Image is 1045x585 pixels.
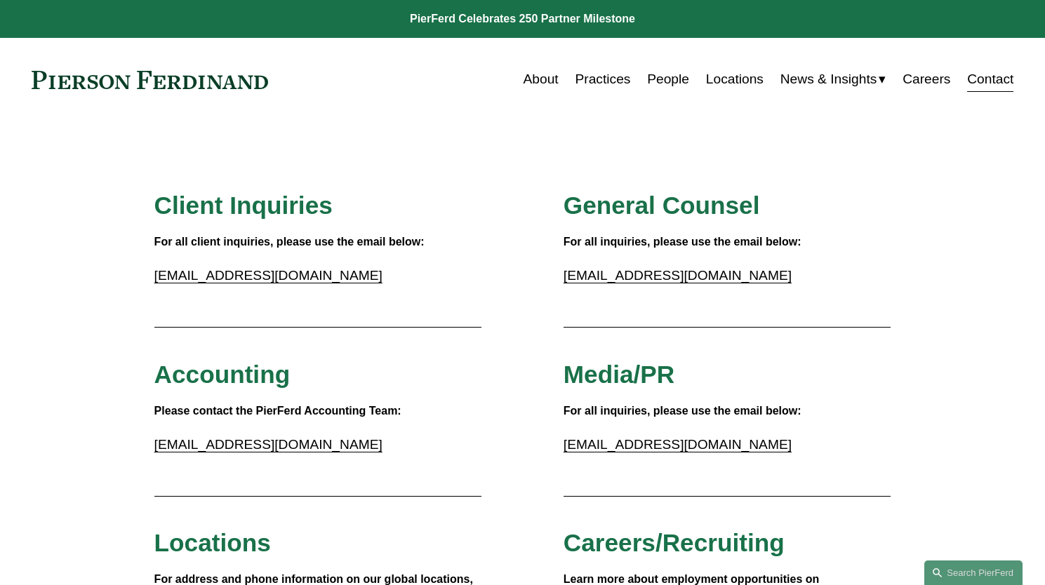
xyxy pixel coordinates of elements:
span: Client Inquiries [154,191,333,219]
a: People [647,66,689,93]
strong: For all inquiries, please use the email below: [564,405,801,417]
a: Practices [575,66,631,93]
span: News & Insights [780,67,877,92]
span: General Counsel [564,191,760,219]
span: Careers/Recruiting [564,529,785,556]
span: Accounting [154,361,291,388]
a: About [524,66,559,93]
strong: For all client inquiries, please use the email below: [154,236,425,248]
a: Search this site [924,560,1023,585]
a: [EMAIL_ADDRESS][DOMAIN_NAME] [564,437,792,452]
strong: For all inquiries, please use the email below: [564,236,801,248]
a: folder dropdown [780,66,886,93]
a: Contact [967,66,1013,93]
strong: Please contact the PierFerd Accounting Team: [154,405,401,417]
a: Locations [706,66,764,93]
span: Media/PR [564,361,674,388]
a: [EMAIL_ADDRESS][DOMAIN_NAME] [154,437,382,452]
a: [EMAIL_ADDRESS][DOMAIN_NAME] [564,268,792,283]
span: Locations [154,529,271,556]
a: [EMAIL_ADDRESS][DOMAIN_NAME] [154,268,382,283]
a: Careers [903,66,950,93]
